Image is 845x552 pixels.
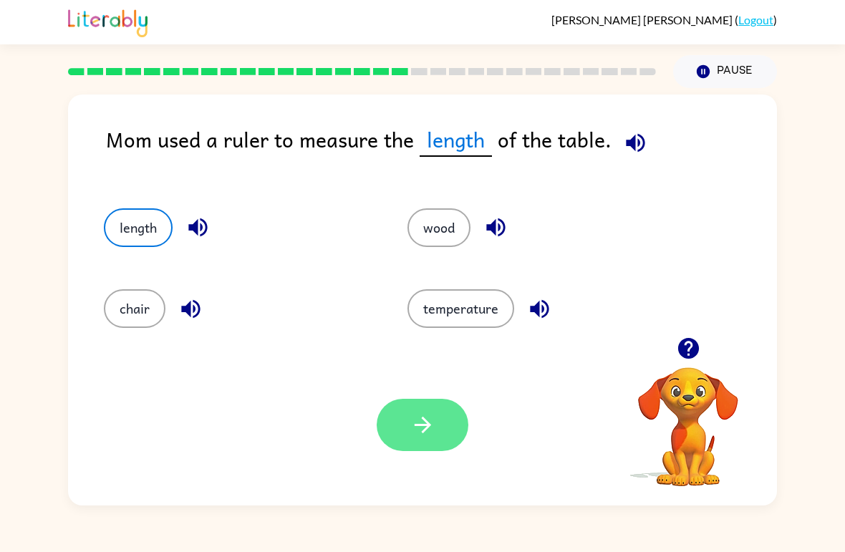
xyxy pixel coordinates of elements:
button: Pause [673,55,777,88]
button: chair [104,289,165,328]
img: Literably [68,6,148,37]
button: length [104,208,173,247]
span: [PERSON_NAME] [PERSON_NAME] [551,13,735,26]
div: ( ) [551,13,777,26]
span: length [420,123,492,157]
button: wood [407,208,470,247]
div: Mom used a ruler to measure the of the table. [106,123,777,180]
video: Your browser must support playing .mp4 files to use Literably. Please try using another browser. [617,345,760,488]
a: Logout [738,13,773,26]
button: temperature [407,289,514,328]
